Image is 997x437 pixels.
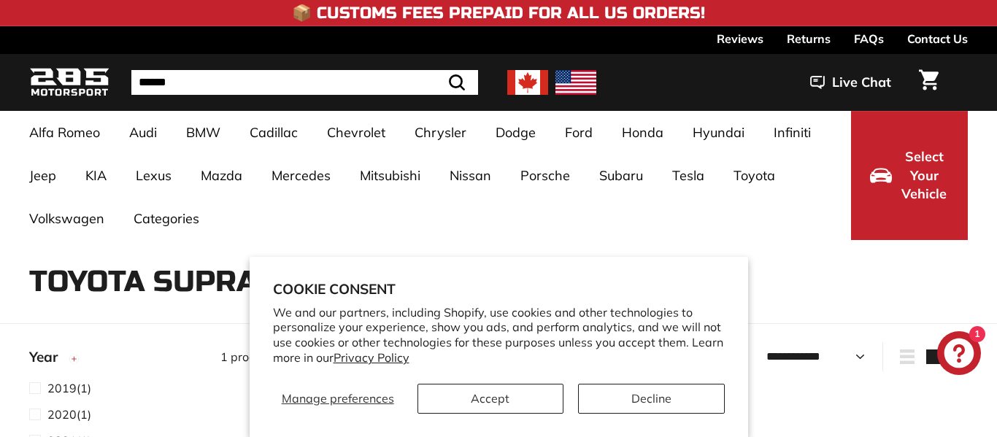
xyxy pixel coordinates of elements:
[854,26,884,51] a: FAQs
[506,154,585,197] a: Porsche
[717,26,763,51] a: Reviews
[235,111,312,154] a: Cadillac
[658,154,719,197] a: Tesla
[186,154,257,197] a: Mazda
[578,384,724,414] button: Decline
[435,154,506,197] a: Nissan
[334,350,409,365] a: Privacy Policy
[292,4,705,22] h4: 📦 Customs Fees Prepaid for All US Orders!
[172,111,235,154] a: BMW
[851,111,968,240] button: Select Your Vehicle
[15,154,71,197] a: Jeep
[832,73,891,92] span: Live Chat
[787,26,831,51] a: Returns
[15,111,115,154] a: Alfa Romeo
[131,70,478,95] input: Search
[417,384,563,414] button: Accept
[312,111,400,154] a: Chevrolet
[29,266,968,298] h1: Toyota Supra 5th Gen [2019+]
[933,331,985,379] inbox-online-store-chat: Shopify online store chat
[273,384,403,414] button: Manage preferences
[119,197,214,240] a: Categories
[910,58,947,107] a: Cart
[907,26,968,51] a: Contact Us
[400,111,481,154] a: Chrysler
[29,342,197,379] button: Year
[678,111,759,154] a: Hyundai
[719,154,790,197] a: Toyota
[607,111,678,154] a: Honda
[791,64,910,101] button: Live Chat
[47,406,91,423] span: (1)
[282,391,394,406] span: Manage preferences
[481,111,550,154] a: Dodge
[220,348,594,366] div: 1 product
[585,154,658,197] a: Subaru
[29,347,69,368] span: Year
[47,381,77,395] span: 2019
[273,280,725,298] h2: Cookie consent
[121,154,186,197] a: Lexus
[15,197,119,240] a: Volkswagen
[71,154,121,197] a: KIA
[115,111,172,154] a: Audi
[47,379,91,397] span: (1)
[29,66,109,100] img: Logo_285_Motorsport_areodynamics_components
[47,407,77,422] span: 2020
[899,147,949,204] span: Select Your Vehicle
[273,305,725,366] p: We and our partners, including Shopify, use cookies and other technologies to personalize your ex...
[257,154,345,197] a: Mercedes
[759,111,825,154] a: Infiniti
[550,111,607,154] a: Ford
[345,154,435,197] a: Mitsubishi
